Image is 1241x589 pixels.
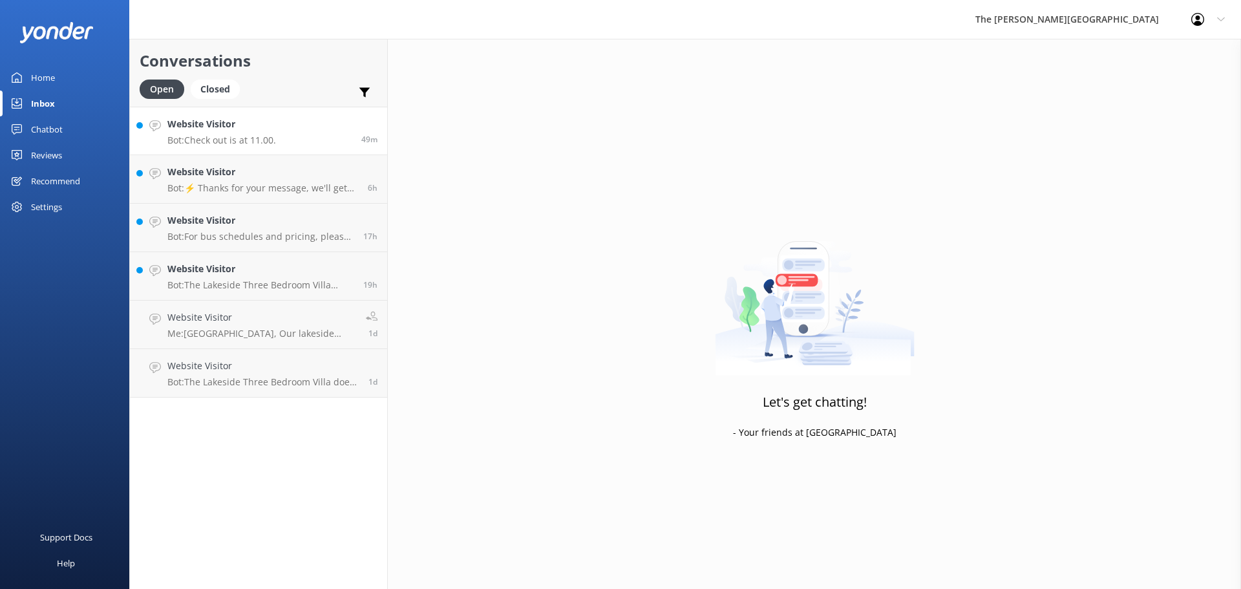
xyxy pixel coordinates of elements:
[31,168,80,194] div: Recommend
[130,155,387,204] a: Website VisitorBot:⚡ Thanks for your message, we'll get back to you as soon as we can. You're als...
[733,425,896,440] p: - Your friends at [GEOGRAPHIC_DATA]
[167,376,359,388] p: Bot: The Lakeside Three Bedroom Villa does not include a washer and dryer among its listed amenit...
[167,359,359,373] h4: Website Visitor
[31,91,55,116] div: Inbox
[191,80,240,99] div: Closed
[31,142,62,168] div: Reviews
[167,279,354,291] p: Bot: The Lakeside Three Bedroom Villa amenities do not specifically mention a washer and dryer.
[167,231,354,242] p: Bot: For bus schedules and pricing, please visit [URL][DOMAIN_NAME].
[140,48,377,73] h2: Conversations
[167,182,358,194] p: Bot: ⚡ Thanks for your message, we'll get back to you as soon as we can. You're also welcome to k...
[31,65,55,91] div: Home
[167,134,276,146] p: Bot: Check out is at 11.00.
[130,204,387,252] a: Website VisitorBot:For bus schedules and pricing, please visit [URL][DOMAIN_NAME].17h
[31,194,62,220] div: Settings
[167,165,358,179] h4: Website Visitor
[167,213,354,228] h4: Website Visitor
[140,80,184,99] div: Open
[40,524,92,550] div: Support Docs
[130,349,387,398] a: Website VisitorBot:The Lakeside Three Bedroom Villa does not include a washer and dryer among its...
[167,262,354,276] h4: Website Visitor
[167,117,276,131] h4: Website Visitor
[191,81,246,96] a: Closed
[368,182,377,193] span: Sep 11 2025 04:38am (UTC +12:00) Pacific/Auckland
[167,310,356,325] h4: Website Visitor
[130,301,387,349] a: Website VisitorMe:[GEOGRAPHIC_DATA], Our lakeside three bedroom do include laundry facilities, in...
[368,376,377,387] span: Sep 10 2025 10:17am (UTC +12:00) Pacific/Auckland
[140,81,191,96] a: Open
[31,116,63,142] div: Chatbot
[19,22,94,43] img: yonder-white-logo.png
[130,107,387,155] a: Website VisitorBot:Check out is at 11.00.49m
[368,328,377,339] span: Sep 10 2025 10:24am (UTC +12:00) Pacific/Auckland
[130,252,387,301] a: Website VisitorBot:The Lakeside Three Bedroom Villa amenities do not specifically mention a washe...
[57,550,75,576] div: Help
[763,392,867,412] h3: Let's get chatting!
[363,231,377,242] span: Sep 10 2025 05:52pm (UTC +12:00) Pacific/Auckland
[715,214,915,376] img: artwork of a man stealing a conversation from at giant smartphone
[361,134,377,145] span: Sep 11 2025 10:39am (UTC +12:00) Pacific/Auckland
[363,279,377,290] span: Sep 10 2025 04:24pm (UTC +12:00) Pacific/Auckland
[167,328,356,339] p: Me: [GEOGRAPHIC_DATA], Our lakeside three bedroom do include laundry facilities, indeed. Apologie...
